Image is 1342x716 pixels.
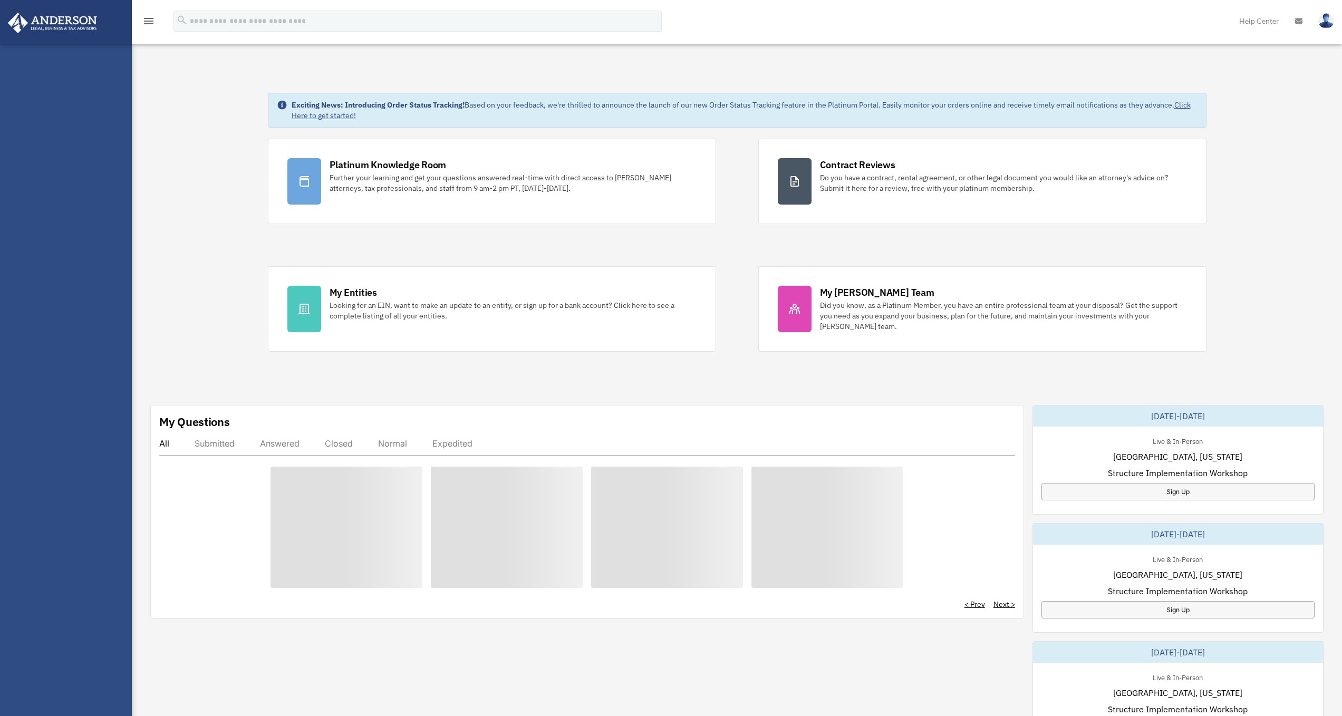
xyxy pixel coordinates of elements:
a: Contract Reviews Do you have a contract, rental agreement, or other legal document you would like... [758,139,1206,224]
div: [DATE]-[DATE] [1033,642,1323,663]
div: Live & In-Person [1144,553,1211,564]
i: search [176,14,188,26]
span: [GEOGRAPHIC_DATA], [US_STATE] [1113,686,1242,699]
div: Answered [260,438,300,449]
div: My [PERSON_NAME] Team [820,286,934,299]
div: [DATE]-[DATE] [1033,405,1323,427]
span: [GEOGRAPHIC_DATA], [US_STATE] [1113,568,1242,581]
a: Sign Up [1041,601,1315,618]
a: Click Here to get started! [292,100,1191,120]
div: Platinum Knowledge Room [330,158,447,171]
img: Anderson Advisors Platinum Portal [5,13,100,33]
div: Did you know, as a Platinum Member, you have an entire professional team at your disposal? Get th... [820,300,1187,332]
div: My Entities [330,286,377,299]
span: Structure Implementation Workshop [1108,585,1248,597]
div: All [159,438,169,449]
div: Normal [378,438,407,449]
div: Looking for an EIN, want to make an update to an entity, or sign up for a bank account? Click her... [330,300,697,321]
div: Live & In-Person [1144,435,1211,446]
span: [GEOGRAPHIC_DATA], [US_STATE] [1113,450,1242,463]
div: Do you have a contract, rental agreement, or other legal document you would like an attorney's ad... [820,172,1187,193]
div: My Questions [159,414,230,430]
a: My [PERSON_NAME] Team Did you know, as a Platinum Member, you have an entire professional team at... [758,266,1206,352]
i: menu [142,15,155,27]
strong: Exciting News: Introducing Order Status Tracking! [292,100,465,110]
a: Next > [993,599,1015,609]
a: Platinum Knowledge Room Further your learning and get your questions answered real-time with dire... [268,139,716,224]
a: menu [142,18,155,27]
a: My Entities Looking for an EIN, want to make an update to an entity, or sign up for a bank accoun... [268,266,716,352]
a: Sign Up [1041,483,1315,500]
img: User Pic [1318,13,1334,28]
span: Structure Implementation Workshop [1108,703,1248,715]
div: Further your learning and get your questions answered real-time with direct access to [PERSON_NAM... [330,172,697,193]
div: Live & In-Person [1144,671,1211,682]
a: < Prev [964,599,985,609]
div: Submitted [195,438,235,449]
div: Based on your feedback, we're thrilled to announce the launch of our new Order Status Tracking fe... [292,100,1198,121]
div: Closed [325,438,353,449]
div: Expedited [432,438,472,449]
div: [DATE]-[DATE] [1033,524,1323,545]
div: Contract Reviews [820,158,895,171]
span: Structure Implementation Workshop [1108,467,1248,479]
